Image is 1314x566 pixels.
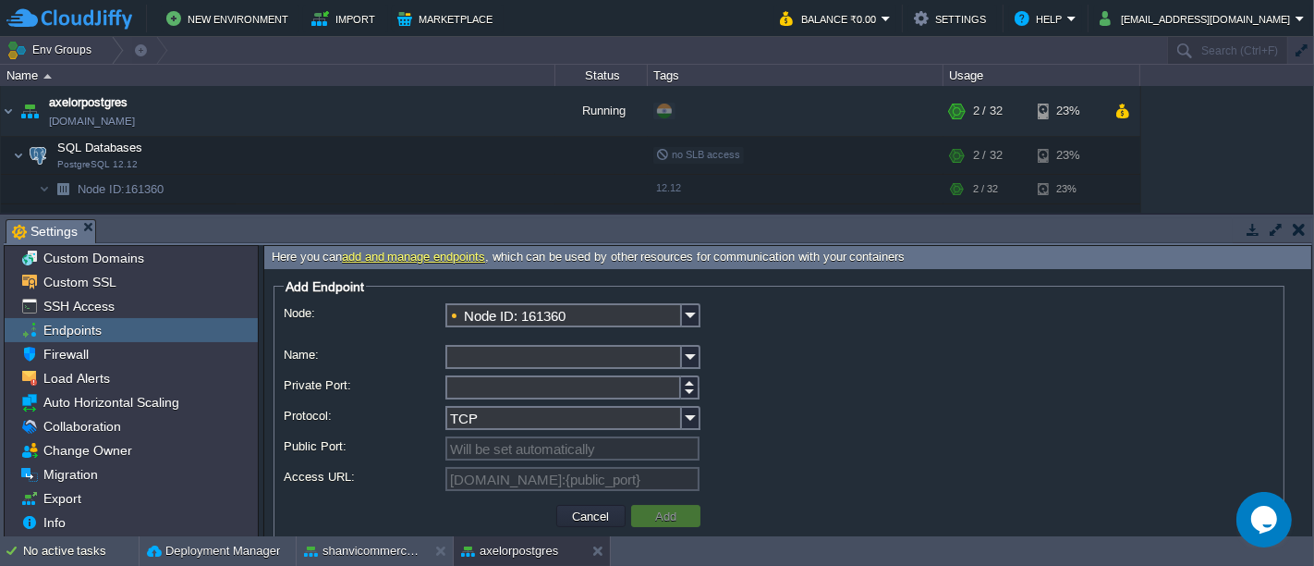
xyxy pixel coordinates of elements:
a: add and manage endpoints [342,250,485,264]
img: AMDAwAAAACH5BAEAAAAALAAAAAABAAEAAAICRAEAOw== [1,86,16,136]
label: Private Port: [284,375,444,395]
a: Firewall [40,346,91,363]
a: Info [40,514,68,531]
div: 2 / 32 [973,175,998,203]
img: AMDAwAAAACH5BAEAAAAALAAAAAABAAEAAAICRAEAOw== [50,175,76,203]
button: Import [311,7,381,30]
button: New Environment [166,7,294,30]
img: AMDAwAAAACH5BAEAAAAALAAAAAABAAEAAAICRAEAOw== [13,137,24,174]
a: Auto Horizontal Scaling [40,394,182,411]
div: Here you can , which can be used by other resources for communication with your containers [264,246,1311,269]
span: Settings [12,220,78,243]
div: 23% [1038,86,1098,136]
span: 12.12 [656,182,681,193]
button: axelorpostgres [461,542,558,560]
a: Custom SSL [40,274,119,290]
div: Usage [944,65,1139,86]
button: Deployment Manager [147,542,280,560]
button: shanvicommerce-backend-api [304,542,420,560]
span: [TECHNICAL_ID] [91,204,189,233]
button: Settings [914,7,992,30]
a: Export [40,490,84,507]
button: Marketplace [397,7,498,30]
div: Status [556,65,647,86]
iframe: chat widget [1236,492,1296,548]
a: [TECHNICAL_ID] [91,212,189,226]
div: 23% [1038,175,1098,203]
img: AMDAwAAAACH5BAEAAAAALAAAAAABAAEAAAICRAEAOw== [61,204,87,233]
img: AMDAwAAAACH5BAEAAAAALAAAAAABAAEAAAICRAEAOw== [39,175,50,203]
a: Load Alerts [40,370,113,387]
div: 2 / 32 [973,137,1003,174]
label: Name: [284,345,444,364]
a: Node ID:161360 [76,181,166,197]
div: No active tasks [23,536,139,566]
label: Public Port: [284,437,444,456]
label: Node: [284,303,444,323]
span: [DOMAIN_NAME] [49,112,135,130]
label: Protocol: [284,406,444,425]
span: SQL Databases [55,140,145,155]
span: PostgreSQL 12.12 [57,159,138,170]
a: Custom Domains [40,250,147,266]
button: [EMAIL_ADDRESS][DOMAIN_NAME] [1100,7,1296,30]
span: 161360 [76,181,166,197]
span: Add Endpoint [286,279,364,294]
button: Env Groups [6,37,98,63]
img: AMDAwAAAACH5BAEAAAAALAAAAAABAAEAAAICRAEAOw== [43,74,52,79]
img: AMDAwAAAACH5BAEAAAAALAAAAAABAAEAAAICRAEAOw== [50,204,61,233]
img: AMDAwAAAACH5BAEAAAAALAAAAAABAAEAAAICRAEAOw== [17,86,43,136]
a: Migration [40,466,101,483]
span: no SLB access [656,149,740,160]
a: Endpoints [40,322,104,338]
a: Collaboration [40,418,124,435]
div: Name [2,65,554,86]
a: Change Owner [40,442,135,459]
div: 2 / 32 [973,86,1003,136]
button: Add [650,508,682,524]
img: CloudJiffy [6,7,132,31]
button: Balance ₹0.00 [780,7,882,30]
span: Node ID: [78,182,125,196]
button: Cancel [567,508,615,524]
a: SSH Access [40,298,117,314]
a: SQL DatabasesPostgreSQL 12.12 [55,141,145,154]
label: Access URL: [284,467,444,486]
div: Tags [649,65,943,86]
button: Help [1015,7,1067,30]
div: Running [555,86,648,136]
img: AMDAwAAAACH5BAEAAAAALAAAAAABAAEAAAICRAEAOw== [25,137,51,174]
div: 23% [1038,137,1098,174]
a: axelorpostgres [49,93,128,112]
